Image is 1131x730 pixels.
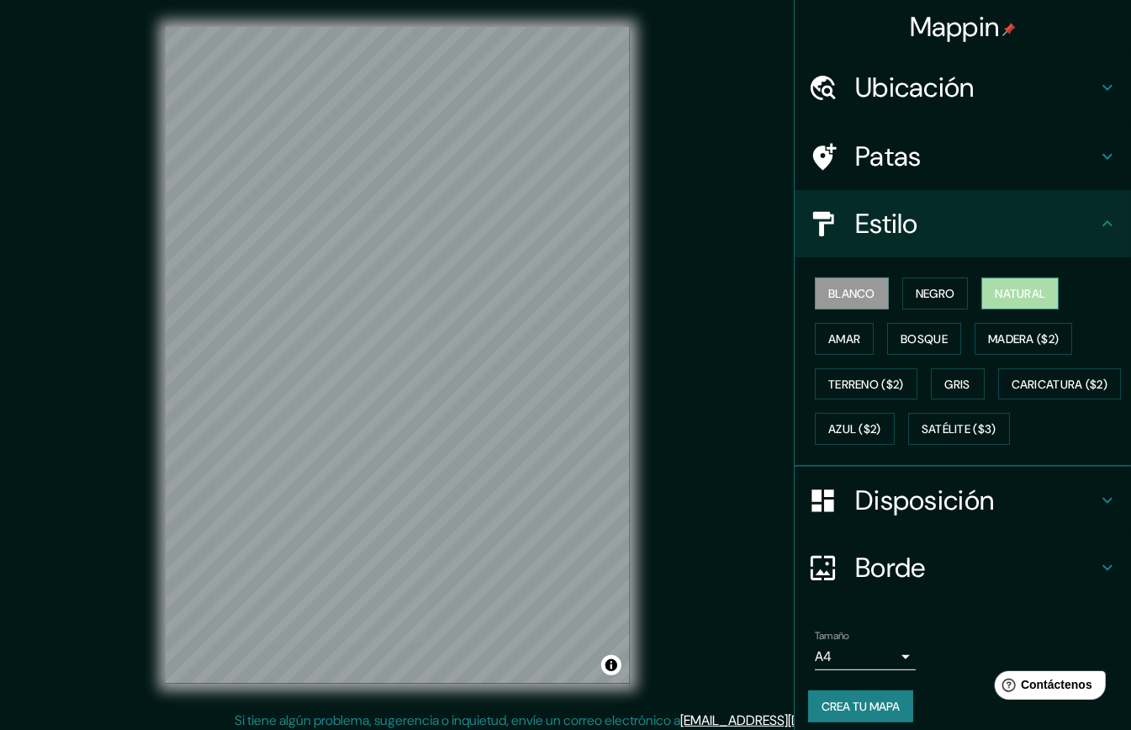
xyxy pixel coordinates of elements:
[931,368,985,400] button: Gris
[988,331,1059,346] font: Madera ($2)
[815,278,889,309] button: Blanco
[235,711,680,729] font: Si tiene algún problema, sugerencia o inquietud, envíe un correo electrónico a
[1012,377,1108,392] font: Caricatura ($2)
[908,413,1010,445] button: Satélite ($3)
[902,278,969,309] button: Negro
[808,690,913,722] button: Crea tu mapa
[828,286,875,301] font: Blanco
[855,70,975,105] font: Ubicación
[828,331,860,346] font: Amar
[795,190,1131,257] div: Estilo
[815,323,874,355] button: Amar
[855,483,994,518] font: Disposición
[822,699,900,714] font: Crea tu mapa
[1002,23,1016,36] img: pin-icon.png
[910,9,1000,45] font: Mappin
[916,286,955,301] font: Negro
[166,27,630,684] canvas: Mapa
[981,278,1059,309] button: Natural
[601,655,621,675] button: Activar o desactivar atribución
[815,629,849,643] font: Tamaño
[975,323,1072,355] button: Madera ($2)
[795,123,1131,190] div: Patas
[981,664,1113,711] iframe: Lanzador de widgets de ayuda
[945,377,970,392] font: Gris
[855,550,926,585] font: Borde
[922,422,996,437] font: Satélite ($3)
[795,467,1131,534] div: Disposición
[828,377,904,392] font: Terreno ($2)
[795,534,1131,601] div: Borde
[855,139,922,174] font: Patas
[828,422,881,437] font: Azul ($2)
[680,711,888,729] a: [EMAIL_ADDRESS][DOMAIN_NAME]
[995,286,1045,301] font: Natural
[795,54,1131,121] div: Ubicación
[855,206,918,241] font: Estilo
[815,643,916,670] div: A4
[815,413,895,445] button: Azul ($2)
[901,331,948,346] font: Bosque
[815,648,832,665] font: A4
[998,368,1122,400] button: Caricatura ($2)
[887,323,961,355] button: Bosque
[815,368,917,400] button: Terreno ($2)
